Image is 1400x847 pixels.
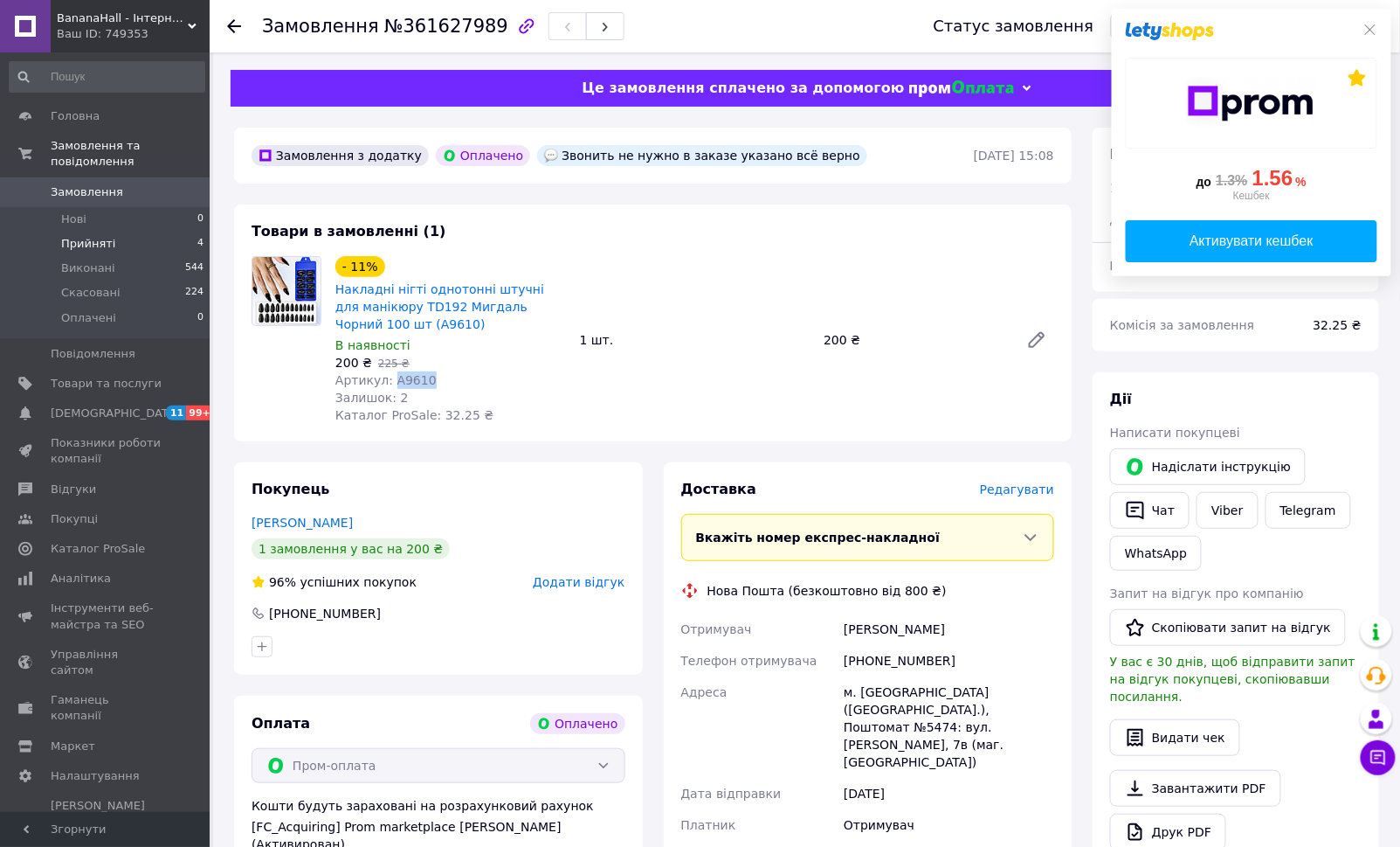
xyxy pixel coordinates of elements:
span: Замовлення та повідомлення [51,138,210,170]
span: 96% [269,575,296,589]
div: Звонить не нужно в заказе указано всё верно [537,145,867,166]
span: Відгуки [51,482,96,497]
span: 0 [197,310,203,326]
span: В наявності [335,338,410,352]
span: Оплачені [61,310,116,326]
div: Повернутися назад [227,17,241,35]
span: 0 [197,212,203,227]
span: 225 ₴ [378,358,410,370]
span: Каталог ProSale: 32.25 ₴ [335,408,493,422]
div: [PHONE_NUMBER] [267,605,383,622]
span: Оплата [252,715,310,732]
button: Чат [1110,492,1190,529]
span: 224 [185,285,203,301]
span: Залишок: 2 [335,391,409,405]
span: BananaHall - Інтернет-магазин [57,10,188,26]
span: Телефон отримувача [681,654,817,668]
input: Пошук [9,61,205,93]
span: Доставка [681,481,757,497]
span: Покупці [51,511,98,527]
span: [DEMOGRAPHIC_DATA] [51,406,180,421]
div: [DATE] [840,778,1058,809]
div: Оплачено [436,145,530,166]
a: Накладні нігті однотонні штучні для манікюру TD192 Мигдаль Чорний 100 шт (A9610) [335,282,544,331]
span: Замовлення [262,16,379,37]
a: WhatsApp [1110,536,1202,571]
button: Надіслати інструкцію [1110,448,1306,485]
span: Платник [681,818,736,832]
a: Завантажити PDF [1110,770,1281,807]
span: Це замовлення сплачено за допомогою [582,80,904,96]
span: Товари та послуги [51,376,162,392]
div: [PHONE_NUMBER] [840,645,1058,677]
img: evopay logo [909,80,1014,97]
img: :speech_balloon: [544,149,558,163]
span: 11 [166,406,186,420]
a: Telegram [1266,492,1351,529]
span: У вас є 30 днів, щоб відправити запит на відгук покупцеві, скопіювавши посилання. [1110,655,1355,704]
button: Чат з покупцем [1361,740,1396,775]
span: 4 [197,236,203,252]
div: 1 замовлення у вас на 200 ₴ [252,538,450,559]
span: Вкажіть номер експрес-накладної [696,531,941,545]
span: Прийняті [61,236,115,252]
span: 200 ₴ [335,356,372,370]
span: Доставка [1110,212,1170,226]
div: успішних покупок [252,573,417,591]
div: 200 ₴ [817,328,1012,352]
span: Дата відправки [681,787,782,801]
div: Статус замовлення [934,17,1094,35]
button: Скопіювати запит на відгук [1110,609,1346,646]
span: Всього [1110,146,1164,163]
span: Адреса [681,685,728,699]
span: Артикул: A9610 [335,373,437,387]
span: Налаштування [51,768,140,784]
span: Гаманець компанії [51,692,162,724]
div: Замовлення з додатку [252,145,429,166]
span: Показники роботи компанії [51,435,162,467]
span: Запит на відгук про компанію [1110,587,1304,601]
span: Комісія за замовлення [1110,318,1255,332]
span: Головна [51,108,100,124]
span: Маркет [51,739,95,754]
div: Ваш ID: 749353 [57,26,210,42]
span: 32.25 ₴ [1314,318,1362,332]
span: Додати відгук [533,575,624,589]
span: 544 [185,260,203,276]
div: 1 шт. [573,328,817,352]
span: Замовлення [51,184,123,200]
div: Оплачено [530,713,624,734]
div: Нова Пошта (безкоштовно від 800 ₴) [703,582,951,600]
span: Всього до сплати [1110,259,1223,273]
span: Каталог ProSale [51,541,145,557]
span: Аналітика [51,571,111,587]
span: Товари в замовленні (1) [252,223,446,240]
div: м. [GEOGRAPHIC_DATA] ([GEOGRAPHIC_DATA].), Поштомат №5474: вул. [PERSON_NAME], 7в (маг. [GEOGRAPH... [840,677,1058,778]
span: Отримувач [681,622,752,636]
span: Покупець [252,481,330,497]
span: Повідомлення [51,346,135,362]
button: Видати чек [1110,719,1240,756]
a: Viber [1197,492,1258,529]
span: №361627989 [384,16,508,37]
div: [PERSON_NAME] [840,614,1058,645]
span: Написати покупцеві [1110,426,1240,440]
time: [DATE] 15:08 [974,149,1054,163]
a: [PERSON_NAME] [252,516,353,530]
span: Управління сайтом [51,647,162,678]
span: Редагувати [980,483,1054,496]
img: Накладні нігті однотонні штучні для манікюру TD192 Мигдаль Чорний 100 шт (A9610) [252,257,321,325]
span: 99+ [186,406,215,420]
span: 1 товар [1110,181,1159,195]
span: [PERSON_NAME] та рахунки [51,798,162,846]
span: Виконані [61,260,115,276]
div: Отримувач [840,809,1058,841]
a: Редагувати [1019,323,1054,358]
div: - 11% [335,256,385,277]
span: Інструменти веб-майстра та SEO [51,601,162,632]
span: Нові [61,212,86,227]
span: Дії [1110,391,1132,407]
span: Скасовані [61,285,121,301]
